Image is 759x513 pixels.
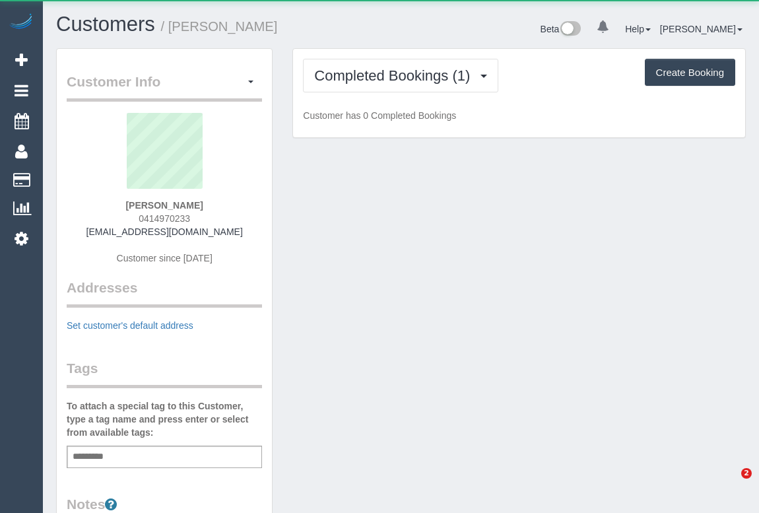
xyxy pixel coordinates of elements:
button: Completed Bookings (1) [303,59,498,92]
strong: [PERSON_NAME] [125,200,203,211]
small: / [PERSON_NAME] [161,19,278,34]
a: [PERSON_NAME] [660,24,742,34]
button: Create Booking [645,59,735,86]
a: Help [625,24,651,34]
a: [EMAIL_ADDRESS][DOMAIN_NAME] [86,226,243,237]
span: Customer since [DATE] [117,253,213,263]
img: New interface [559,21,581,38]
p: Customer has 0 Completed Bookings [303,109,735,122]
label: To attach a special tag to this Customer, type a tag name and press enter or select from availabl... [67,399,262,439]
a: Customers [56,13,155,36]
img: Automaid Logo [8,13,34,32]
span: 0414970233 [139,213,190,224]
legend: Tags [67,359,262,388]
a: Set customer's default address [67,320,193,331]
span: Completed Bookings (1) [314,67,477,84]
span: 2 [741,468,752,479]
iframe: Intercom live chat [714,468,746,500]
legend: Customer Info [67,72,262,102]
a: Beta [541,24,581,34]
